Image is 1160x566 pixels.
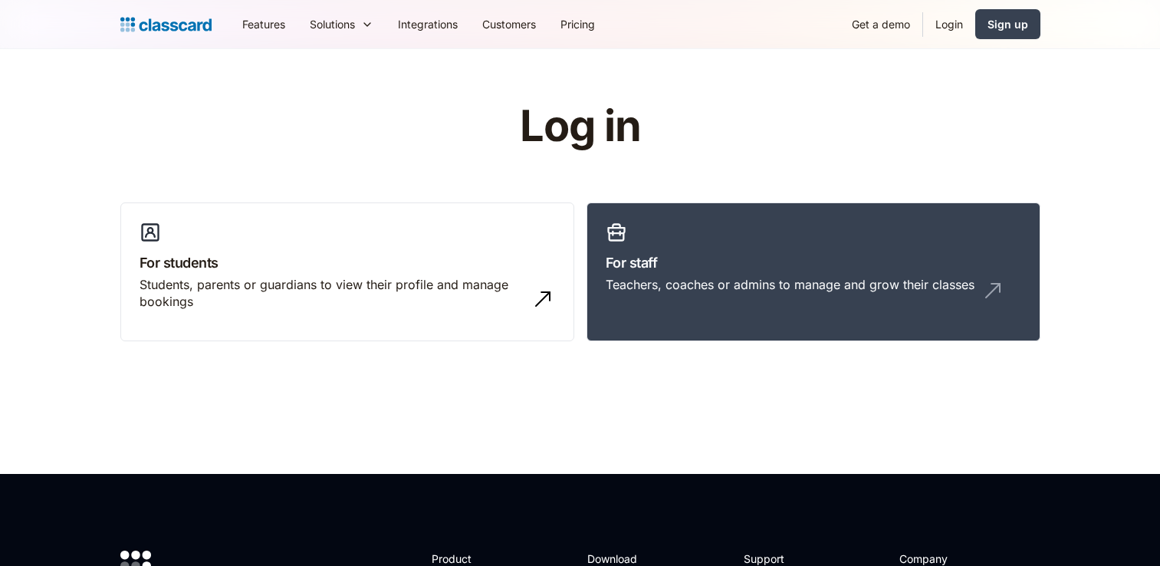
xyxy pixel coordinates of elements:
a: For staffTeachers, coaches or admins to manage and grow their classes [587,202,1040,342]
div: Solutions [310,16,355,32]
div: Solutions [297,7,386,41]
a: Pricing [548,7,607,41]
a: home [120,14,212,35]
a: Features [230,7,297,41]
div: Sign up [987,16,1028,32]
h3: For staff [606,252,1021,273]
a: Get a demo [840,7,922,41]
div: Students, parents or guardians to view their profile and manage bookings [140,276,524,311]
a: Customers [470,7,548,41]
a: For studentsStudents, parents or guardians to view their profile and manage bookings [120,202,574,342]
h1: Log in [337,103,823,150]
h3: For students [140,252,555,273]
a: Sign up [975,9,1040,39]
a: Login [923,7,975,41]
div: Teachers, coaches or admins to manage and grow their classes [606,276,974,293]
a: Integrations [386,7,470,41]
